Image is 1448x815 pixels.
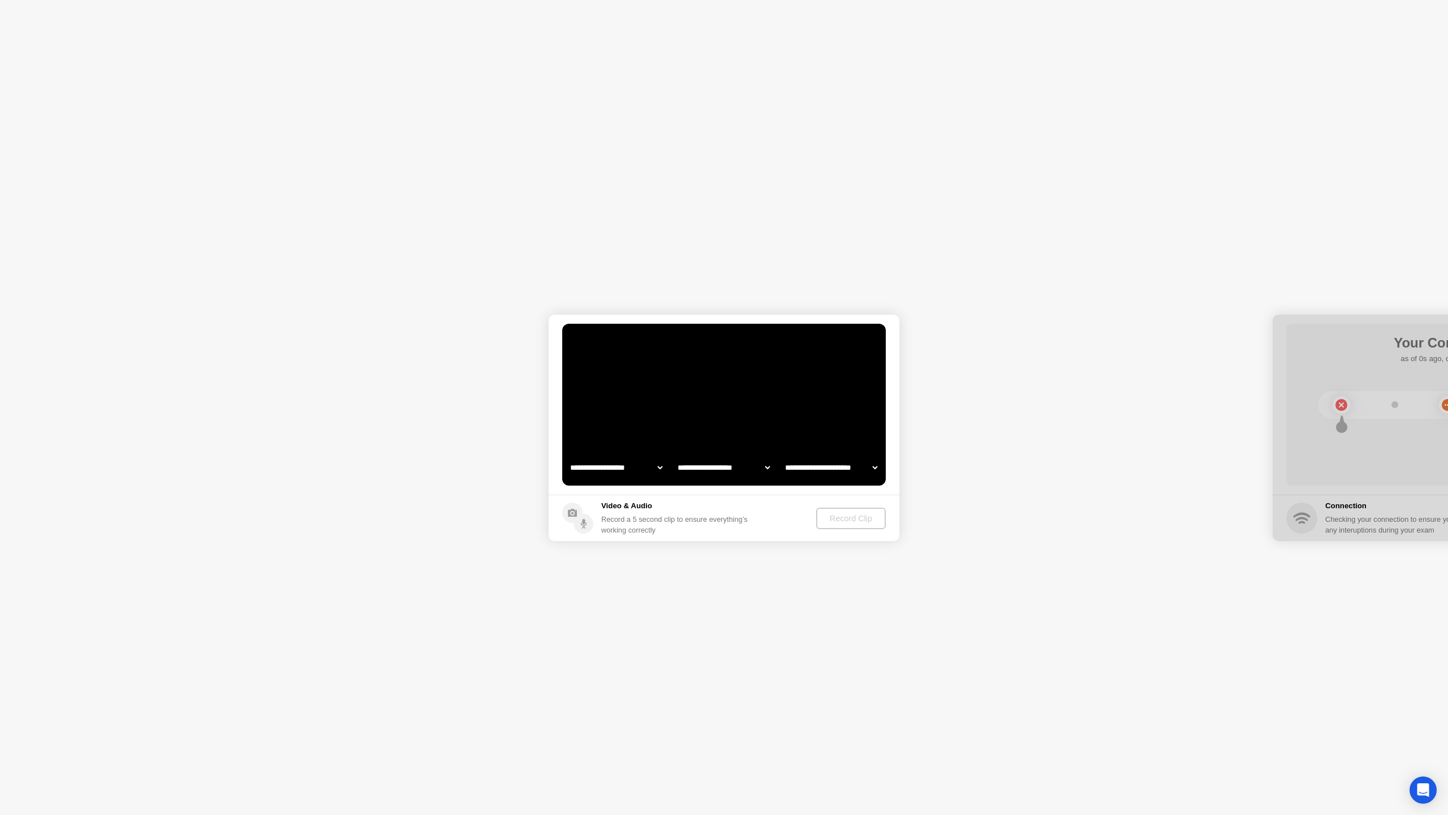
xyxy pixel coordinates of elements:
div: Open Intercom Messenger [1410,777,1437,804]
h5: Video & Audio [601,500,752,512]
select: Available microphones [783,456,880,479]
div: Record Clip [821,514,881,523]
div: Record a 5 second clip to ensure everything’s working correctly [601,514,752,535]
select: Available speakers [675,456,772,479]
button: Record Clip [816,508,886,529]
select: Available cameras [568,456,665,479]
